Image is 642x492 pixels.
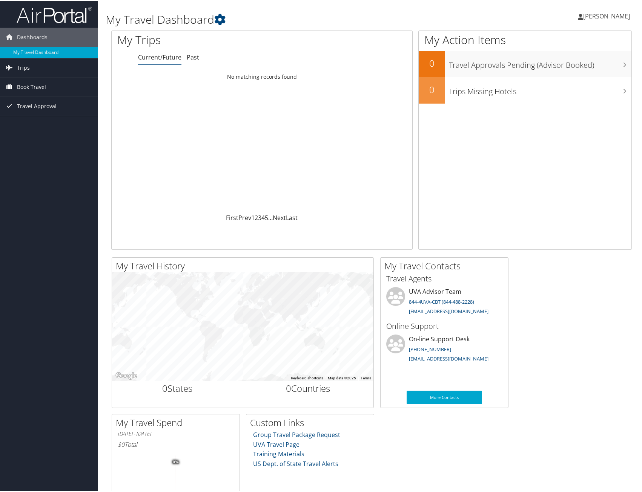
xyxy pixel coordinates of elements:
a: Past [187,52,199,60]
a: UVA Travel Page [253,439,299,448]
a: 844-4UVA-CBT (844-488-2228) [409,297,474,304]
span: 0 [162,381,167,393]
h2: My Travel Spend [116,415,240,428]
h1: My Travel Dashboard [106,11,460,26]
img: Google [114,370,139,380]
a: 2 [255,212,258,221]
h1: My Action Items [419,31,631,47]
a: Group Travel Package Request [253,429,340,438]
h3: Travel Agents [386,272,502,283]
span: Trips [17,57,30,76]
span: Travel Approval [17,96,57,115]
a: [PHONE_NUMBER] [409,345,451,351]
a: Terms (opens in new tab) [361,375,371,379]
a: 1 [251,212,255,221]
td: No matching records found [112,69,412,83]
span: [PERSON_NAME] [583,11,630,19]
h2: 0 [419,56,445,69]
a: More Contacts [407,390,482,403]
a: Prev [238,212,251,221]
h3: Trips Missing Hotels [449,81,631,96]
a: 0Trips Missing Hotels [419,76,631,102]
a: US Dept. of State Travel Alerts [253,458,338,467]
span: 0 [286,381,291,393]
a: Next [273,212,286,221]
a: Open this area in Google Maps (opens a new window) [114,370,139,380]
a: [EMAIL_ADDRESS][DOMAIN_NAME] [409,354,488,361]
li: On-line Support Desk [382,333,506,364]
h2: My Travel Contacts [384,258,508,271]
a: 0Travel Approvals Pending (Advisor Booked) [419,50,631,76]
span: Book Travel [17,76,46,95]
h3: Travel Approvals Pending (Advisor Booked) [449,55,631,69]
span: … [268,212,273,221]
span: Dashboards [17,27,48,46]
a: 4 [261,212,265,221]
button: Keyboard shortcuts [291,374,323,380]
span: $0 [118,439,124,448]
a: 3 [258,212,261,221]
a: [EMAIL_ADDRESS][DOMAIN_NAME] [409,307,488,313]
h2: 0 [419,82,445,95]
a: Current/Future [138,52,181,60]
li: UVA Advisor Team [382,286,506,317]
span: Map data ©2025 [328,375,356,379]
h2: My Travel History [116,258,373,271]
a: 5 [265,212,268,221]
a: Last [286,212,298,221]
a: [PERSON_NAME] [578,4,637,26]
h3: Online Support [386,320,502,330]
a: First [226,212,238,221]
h6: Total [118,439,234,448]
h2: Countries [249,381,368,394]
tspan: 0% [173,459,179,463]
h2: States [118,381,237,394]
h6: [DATE] - [DATE] [118,429,234,436]
a: Training Materials [253,449,304,457]
h2: Custom Links [250,415,374,428]
img: airportal-logo.png [17,5,92,23]
h1: My Trips [117,31,281,47]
